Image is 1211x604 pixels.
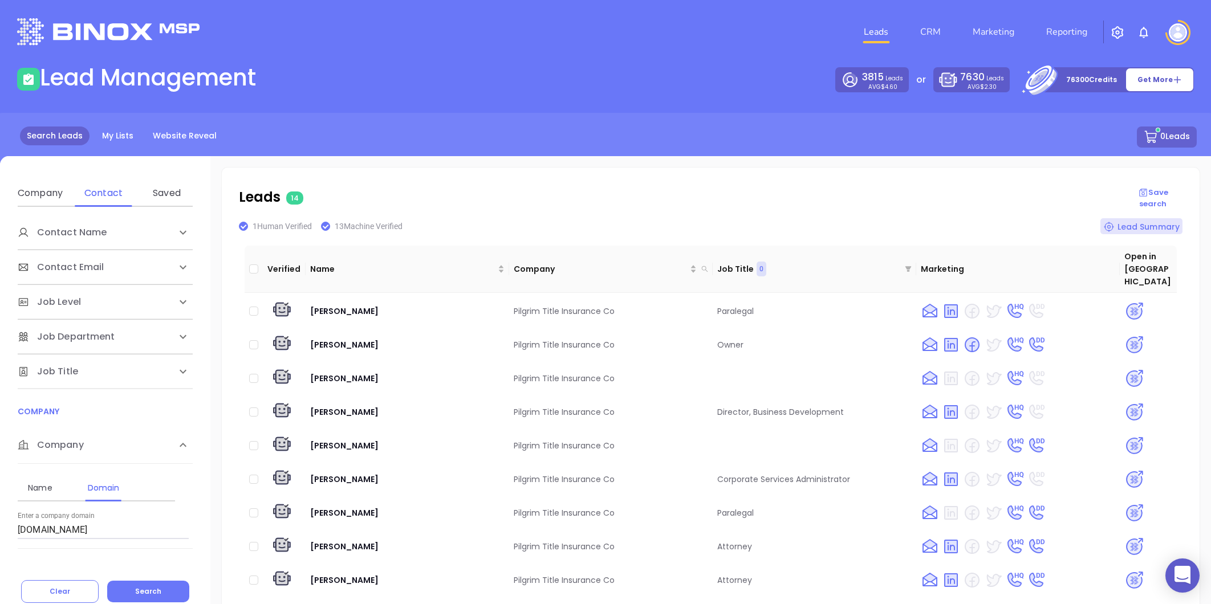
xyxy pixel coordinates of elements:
img: email yes [921,436,939,455]
th: Company [509,246,713,293]
img: phone HQ yes [1005,436,1024,455]
img: logo [17,18,200,45]
td: Pilgrim Title Insurance Co [509,430,713,461]
img: email yes [921,336,939,354]
a: Marketing [968,21,1019,43]
span: [PERSON_NAME] [310,339,379,350]
div: Contact [81,186,126,200]
img: email yes [921,403,939,421]
img: iconNotification [1137,26,1151,39]
img: linkedin no [942,369,960,387]
div: Company [18,186,63,200]
img: machine verify [271,368,293,389]
td: Pilgrim Title Insurance Co [509,397,713,427]
img: twitter yes [984,302,1002,320]
a: Leads [859,21,893,43]
th: Open in [GEOGRAPHIC_DATA] [1120,246,1177,293]
td: Corporate Services Administrator [713,464,916,495]
img: machine verify [271,334,293,356]
img: phone HQ yes [1005,369,1024,387]
p: AVG [868,84,897,89]
span: [PERSON_NAME] [310,305,379,317]
td: Pilgrim Title Insurance Co [509,531,713,562]
img: email yes [921,302,939,320]
td: Pilgrim Title Insurance Co [509,497,713,528]
th: Marketing [916,246,1120,293]
p: AVG [968,84,997,89]
td: Pilgrim Title Insurance Co [509,329,713,360]
img: psa [1124,503,1144,523]
img: phone DD yes [1027,571,1045,589]
label: Enter a company domain [18,513,95,520]
img: phone DD yes [1027,436,1045,455]
img: linkedin yes [942,537,960,556]
span: search [699,260,710,277]
img: psa [1124,537,1144,557]
span: Job Level [18,295,81,309]
img: phone HQ yes [1005,504,1024,522]
span: 3815 [862,70,884,84]
img: phone HQ yes [1005,571,1024,589]
img: phone HQ yes [1005,537,1024,556]
p: FIRMOGRAPHICS [18,565,193,577]
p: Job Title [717,263,754,275]
span: Company [18,438,84,452]
span: Search [135,586,161,596]
img: twitter yes [984,537,1002,556]
img: user [1169,23,1187,42]
img: linkedin yes [942,470,960,488]
img: twitter yes [984,403,1002,421]
img: facebook no [963,436,981,455]
div: Contact Name [18,215,193,250]
div: Job Department [18,320,193,354]
img: psa [1124,369,1144,389]
img: email yes [921,537,939,556]
img: linkedin yes [942,336,960,354]
div: Job Level [18,285,193,319]
span: [PERSON_NAME] [310,541,379,552]
th: Name [306,246,509,293]
a: Reporting [1042,21,1092,43]
span: 7630 [960,70,984,84]
img: iconSetting [1111,26,1124,39]
img: facebook no [963,470,981,488]
img: machine verify [271,468,293,490]
img: phone HQ yes [1005,470,1024,488]
span: [PERSON_NAME] [310,406,379,418]
img: twitter yes [984,436,1002,455]
img: facebook no [963,302,981,320]
div: Job Title [18,354,193,389]
img: linkedin no [942,504,960,522]
img: psa [1124,402,1144,422]
img: psa [1124,436,1144,456]
td: Pilgrim Title Insurance Co [509,363,713,394]
span: [PERSON_NAME] [310,373,379,384]
img: email yes [921,369,939,387]
img: machine verify [271,401,293,423]
button: Clear [21,580,99,603]
span: 13 Machine Verified [335,222,403,231]
td: Owner [713,329,916,360]
p: 76300 Credits [1066,74,1117,85]
img: phone HQ yes [1005,403,1024,421]
div: Company [18,427,193,464]
p: COMPANY [18,405,193,418]
img: email yes [921,571,939,589]
img: facebook yes [963,336,981,354]
p: Leads [960,70,1003,84]
p: or [916,73,926,87]
td: Attorney [713,531,916,562]
p: Leads [239,187,1124,207]
span: search [701,266,708,272]
img: facebook no [963,504,981,522]
img: linkedin yes [942,571,960,589]
img: psa [1124,335,1144,355]
span: filter [903,259,914,279]
img: twitter yes [984,571,1002,589]
img: psa [1124,301,1144,321]
div: Lead Summary [1100,218,1182,234]
img: phone DD yes [1027,336,1045,354]
button: Search [107,581,189,602]
td: Paralegal [713,497,916,528]
img: phone DD yes [1027,537,1045,556]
